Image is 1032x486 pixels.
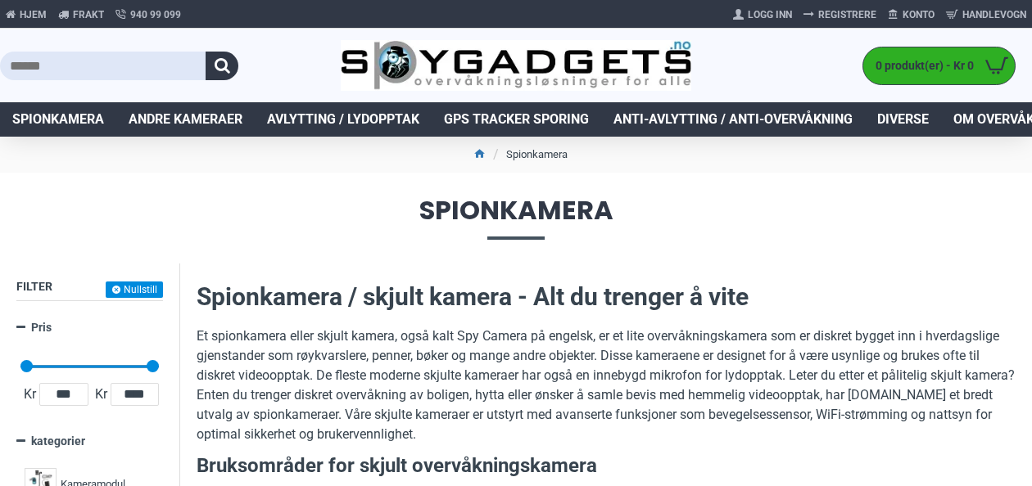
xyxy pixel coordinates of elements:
[613,110,853,129] span: Anti-avlytting / Anti-overvåkning
[16,197,1016,239] span: Spionkamera
[197,326,1016,444] p: Et spionkamera eller skjult kamera, også kalt Spy Camera på engelsk, er et lite overvåkningskamer...
[130,7,181,22] span: 940 99 099
[92,385,111,404] span: Kr
[267,110,419,129] span: Avlytting / Lydopptak
[863,57,978,74] span: 0 produkt(er) - Kr 0
[865,102,941,137] a: Diverse
[863,47,1015,84] a: 0 produkt(er) - Kr 0
[903,7,935,22] span: Konto
[341,40,691,91] img: SpyGadgets.no
[197,452,1016,480] h3: Bruksområder for skjult overvåkningskamera
[73,7,104,22] span: Frakt
[601,102,865,137] a: Anti-avlytting / Anti-overvåkning
[20,7,47,22] span: Hjem
[197,280,1016,314] h2: Spionkamera / skjult kamera - Alt du trenger å vite
[106,281,163,298] button: Nullstill
[748,7,792,22] span: Logg Inn
[882,2,940,28] a: Konto
[16,313,163,342] a: Pris
[129,110,242,129] span: Andre kameraer
[116,102,255,137] a: Andre kameraer
[255,102,432,137] a: Avlytting / Lydopptak
[877,110,929,129] span: Diverse
[962,7,1026,22] span: Handlevogn
[16,280,52,293] span: Filter
[940,2,1032,28] a: Handlevogn
[444,110,589,129] span: GPS Tracker Sporing
[16,427,163,456] a: kategorier
[20,385,39,404] span: Kr
[432,102,601,137] a: GPS Tracker Sporing
[818,7,876,22] span: Registrere
[12,110,104,129] span: Spionkamera
[798,2,882,28] a: Registrere
[727,2,798,28] a: Logg Inn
